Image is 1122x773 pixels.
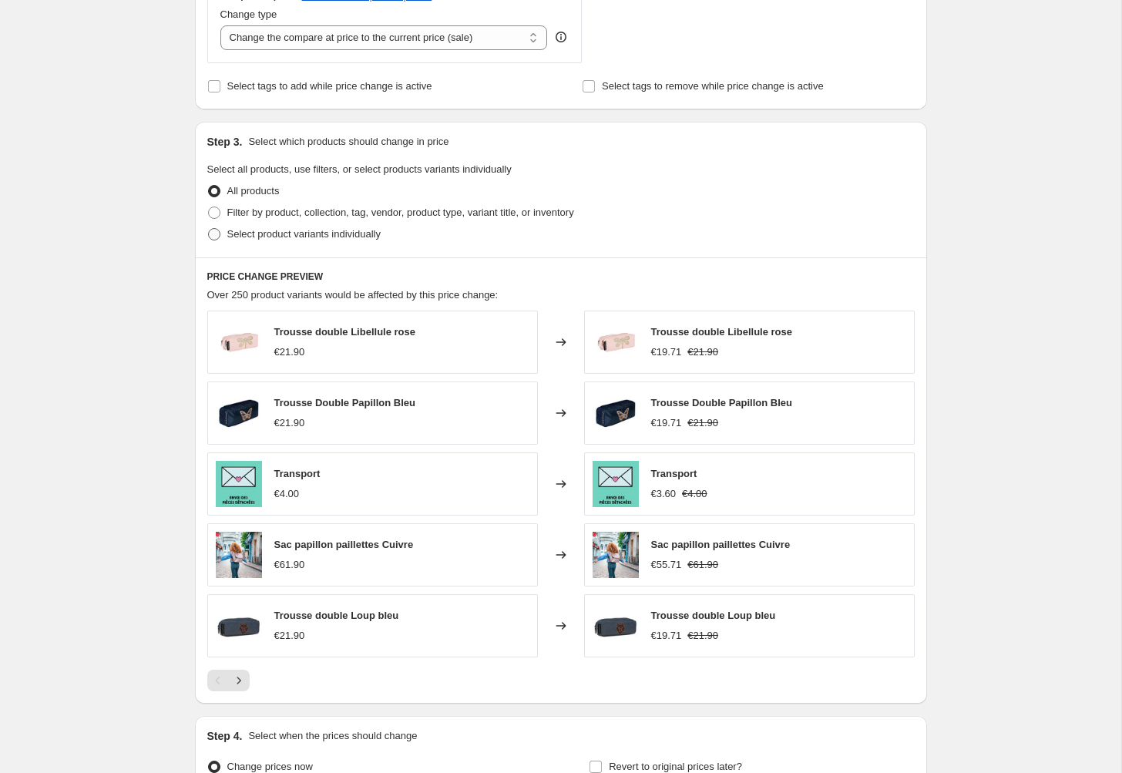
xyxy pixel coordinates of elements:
[593,390,639,436] img: 2575_80x.jpg
[274,397,415,408] span: Trousse Double Papillon Bleu
[651,326,793,338] span: Trousse double Libellule rose
[651,539,791,550] span: Sac papillon paillettes Cuivre
[207,163,512,175] span: Select all products, use filters, or select products variants individually
[227,228,381,240] span: Select product variants individually
[274,344,305,360] div: €21.90
[687,415,718,431] strike: €21.90
[227,80,432,92] span: Select tags to add while price change is active
[274,628,305,644] div: €21.90
[602,80,824,92] span: Select tags to remove while price change is active
[593,532,639,578] img: 3148_80x.jpg
[651,628,682,644] div: €19.71
[216,319,262,365] img: 5168_80x.jpg
[227,185,280,197] span: All products
[207,728,243,744] h2: Step 4.
[651,486,677,502] div: €3.60
[609,761,742,772] span: Revert to original prices later?
[274,539,414,550] span: Sac papillon paillettes Cuivre
[227,207,574,218] span: Filter by product, collection, tag, vendor, product type, variant title, or inventory
[553,29,569,45] div: help
[687,557,718,573] strike: €61.90
[687,344,718,360] strike: €21.90
[216,603,262,649] img: 4025_80x.jpg
[651,468,697,479] span: Transport
[216,390,262,436] img: 2575_80x.jpg
[228,670,250,691] button: Next
[274,468,321,479] span: Transport
[593,461,639,507] img: 5325_80x.jpg
[227,761,313,772] span: Change prices now
[593,319,639,365] img: 5168_80x.jpg
[651,415,682,431] div: €19.71
[207,289,499,301] span: Over 250 product variants would be affected by this price change:
[651,557,682,573] div: €55.71
[274,610,399,621] span: Trousse double Loup bleu
[248,728,417,744] p: Select when the prices should change
[216,461,262,507] img: 5325_80x.jpg
[207,670,250,691] nav: Pagination
[682,486,707,502] strike: €4.00
[274,557,305,573] div: €61.90
[216,532,262,578] img: 3148_80x.jpg
[207,134,243,150] h2: Step 3.
[274,415,305,431] div: €21.90
[274,326,416,338] span: Trousse double Libellule rose
[207,271,915,283] h6: PRICE CHANGE PREVIEW
[220,8,277,20] span: Change type
[593,603,639,649] img: 4025_80x.jpg
[248,134,448,150] p: Select which products should change in price
[687,628,718,644] strike: €21.90
[651,344,682,360] div: €19.71
[651,610,776,621] span: Trousse double Loup bleu
[274,486,300,502] div: €4.00
[651,397,792,408] span: Trousse Double Papillon Bleu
